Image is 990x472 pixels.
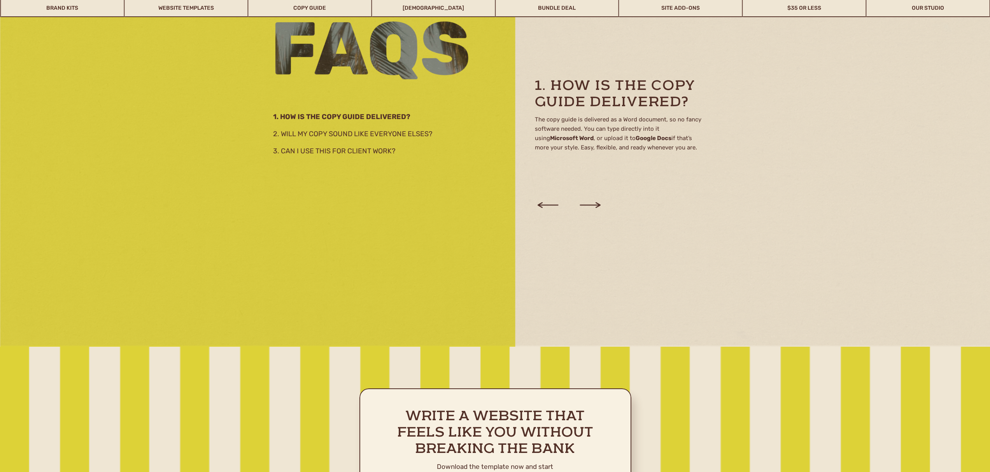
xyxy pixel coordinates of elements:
b: Microsoft Word [550,135,594,142]
a: 1. How is the copy guide delivered? [273,111,442,120]
h2: Write a website that feels like you without breaking the bank [387,409,603,460]
b: 1. How is the copy guide delivered? [273,112,410,121]
b: Google Docs [636,135,671,142]
a: 2. Will my copy sound like everyone elses? [273,128,461,137]
a: 3. Can I use this for client work? [273,146,457,154]
div: The copy guide is delivered as a Word document, so no fancy software needed. You can type directl... [535,115,702,154]
h3: 1. How is the copy guide delivered? [535,79,716,107]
